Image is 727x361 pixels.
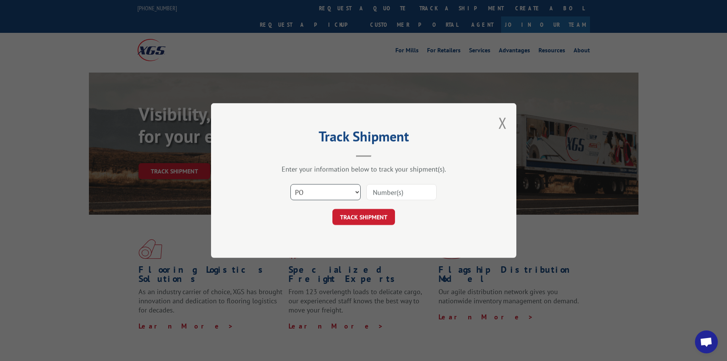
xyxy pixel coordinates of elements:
[498,113,507,133] button: Close modal
[366,184,437,200] input: Number(s)
[249,165,478,173] div: Enter your information below to track your shipment(s).
[332,209,395,225] button: TRACK SHIPMENT
[249,131,478,146] h2: Track Shipment
[695,330,718,353] div: Open chat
